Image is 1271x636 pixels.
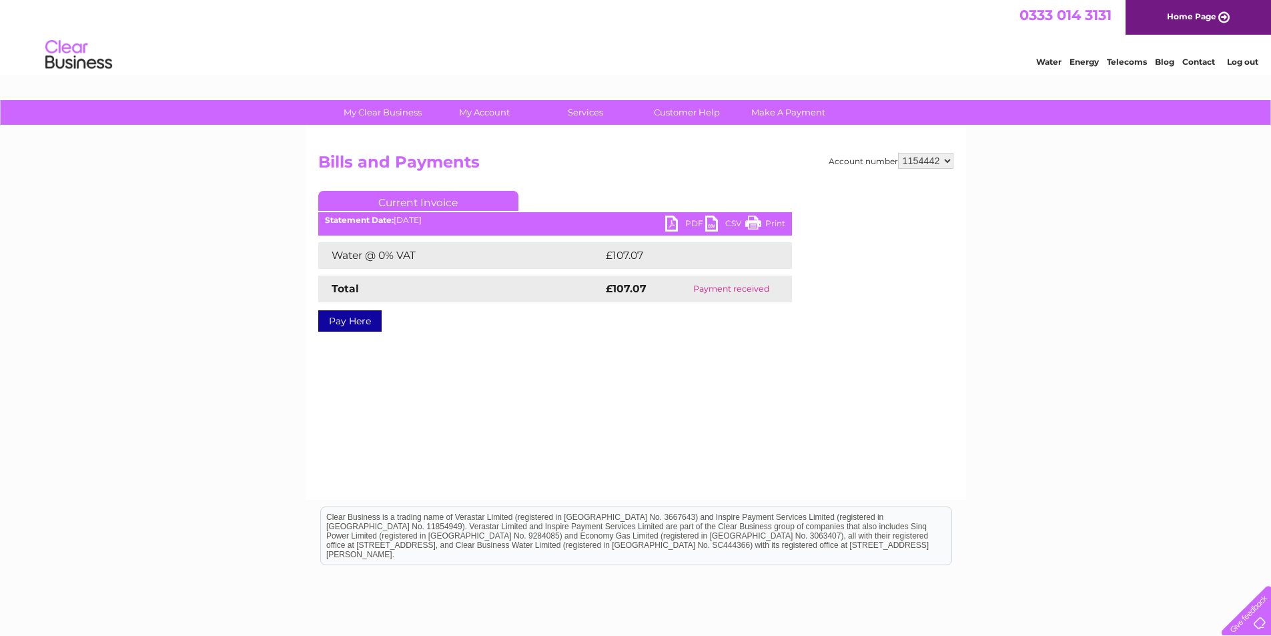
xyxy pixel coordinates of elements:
a: Make A Payment [733,100,843,125]
a: Log out [1227,57,1258,67]
div: Account number [829,153,953,169]
a: CSV [705,216,745,235]
b: Statement Date: [325,215,394,225]
td: Payment received [671,276,792,302]
a: Contact [1182,57,1215,67]
a: Print [745,216,785,235]
a: Blog [1155,57,1174,67]
td: £107.07 [602,242,767,269]
a: Current Invoice [318,191,518,211]
td: Water @ 0% VAT [318,242,602,269]
a: My Account [429,100,539,125]
a: Energy [1070,57,1099,67]
strong: Total [332,282,359,295]
a: Customer Help [632,100,742,125]
a: Water [1036,57,1062,67]
h2: Bills and Payments [318,153,953,178]
strong: £107.07 [606,282,647,295]
a: Pay Here [318,310,382,332]
div: Clear Business is a trading name of Verastar Limited (registered in [GEOGRAPHIC_DATA] No. 3667643... [321,7,951,65]
img: logo.png [45,35,113,75]
a: Telecoms [1107,57,1147,67]
div: [DATE] [318,216,792,225]
a: PDF [665,216,705,235]
a: 0333 014 3131 [1019,7,1112,23]
a: My Clear Business [328,100,438,125]
a: Services [530,100,641,125]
